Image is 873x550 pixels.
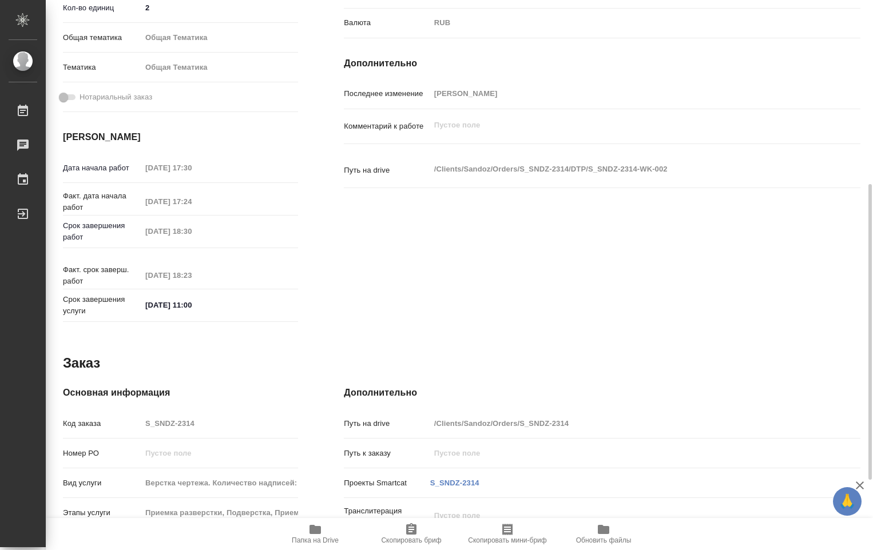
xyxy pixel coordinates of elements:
span: Нотариальный заказ [80,91,152,103]
p: Код заказа [63,418,141,429]
p: Факт. дата начала работ [63,190,141,213]
span: Скопировать бриф [381,536,441,544]
p: Путь на drive [344,418,430,429]
input: Пустое поле [141,445,298,461]
button: 🙏 [833,487,862,516]
p: Валюта [344,17,430,29]
input: Пустое поле [141,223,241,240]
p: Кол-во единиц [63,2,141,14]
span: 🙏 [838,489,857,513]
p: Вид услуги [63,477,141,489]
span: Папка на Drive [292,536,339,544]
h4: Дополнительно [344,386,860,400]
button: Скопировать бриф [363,518,459,550]
span: Скопировать мини-бриф [468,536,546,544]
p: Факт. срок заверш. работ [63,264,141,287]
h4: Основная информация [63,386,298,400]
p: Комментарий к работе [344,121,430,132]
textarea: /Clients/Sandoz/Orders/S_SNDZ-2314/DTP/S_SNDZ-2314-WK-002 [430,160,818,179]
input: ✎ Введи что-нибудь [141,297,241,313]
input: Пустое поле [430,445,818,461]
p: Путь на drive [344,165,430,176]
h2: Заказ [63,354,100,372]
p: Дата начала работ [63,162,141,174]
p: Путь к заказу [344,448,430,459]
p: Тематика [63,62,141,73]
input: Пустое поле [141,415,298,432]
button: Папка на Drive [267,518,363,550]
input: Пустое поле [141,475,298,491]
button: Скопировать мини-бриф [459,518,555,550]
input: Пустое поле [430,415,818,432]
button: Обновить файлы [555,518,652,550]
p: Последнее изменение [344,88,430,99]
div: Общая Тематика [141,28,298,47]
p: Этапы услуги [63,507,141,519]
h4: [PERSON_NAME] [63,130,298,144]
span: Обновить файлы [576,536,632,544]
div: RUB [430,13,818,33]
p: Транслитерация названий [344,505,430,528]
p: Номер РО [63,448,141,459]
a: S_SNDZ-2314 [430,479,479,487]
input: Пустое поле [430,85,818,102]
input: Пустое поле [141,193,241,210]
div: Общая Тематика [141,58,298,77]
p: Срок завершения работ [63,220,141,243]
input: Пустое поле [141,160,241,176]
input: Пустое поле [141,267,241,284]
p: Проекты Smartcat [344,477,430,489]
input: Пустое поле [141,504,298,521]
h4: Дополнительно [344,57,860,70]
p: Срок завершения услуги [63,294,141,317]
p: Общая тематика [63,32,141,43]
